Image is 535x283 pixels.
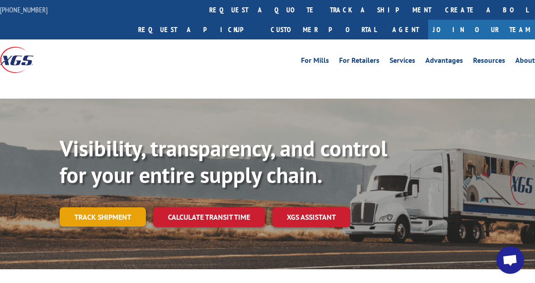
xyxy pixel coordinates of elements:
a: Customer Portal [264,20,383,39]
a: Calculate transit time [153,207,265,227]
a: Agent [383,20,428,39]
a: Request a pickup [131,20,264,39]
a: For Retailers [339,57,379,67]
a: About [515,57,535,67]
a: For Mills [301,57,329,67]
b: Visibility, transparency, and control for your entire supply chain. [60,134,387,189]
div: Open chat [496,246,524,274]
a: Advantages [425,57,463,67]
a: Track shipment [60,207,146,227]
a: Join Our Team [428,20,535,39]
a: XGS ASSISTANT [272,207,351,227]
a: Services [390,57,415,67]
a: Resources [473,57,505,67]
